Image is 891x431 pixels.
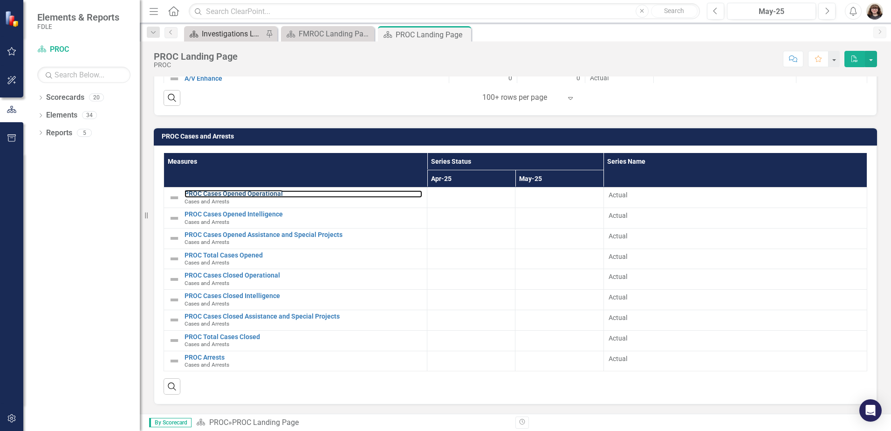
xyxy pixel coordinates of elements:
[603,269,867,290] td: Double-Click to Edit
[609,354,862,363] span: Actual
[427,351,515,371] td: Double-Click to Edit
[185,198,229,205] span: Cases and Arrests
[603,188,867,208] td: Double-Click to Edit
[164,228,427,249] td: Double-Click to Edit Right Click for Context Menu
[202,28,263,40] div: Investigations Landing Page
[46,92,84,103] a: Scorecards
[185,272,422,279] a: PROC Cases Closed Operational
[866,3,883,20] img: Lola Brannen
[609,231,862,241] span: Actual
[82,111,97,119] div: 34
[169,192,180,203] img: Not Defined
[169,355,180,367] img: Not Defined
[37,23,119,30] small: FDLE
[164,330,427,351] td: Double-Click to Edit Right Click for Context Menu
[185,280,229,286] span: Cases and Arrests
[169,335,180,346] img: Not Defined
[609,252,862,261] span: Actual
[609,211,862,220] span: Actual
[164,310,427,331] td: Double-Click to Edit Right Click for Context Menu
[164,208,427,229] td: Double-Click to Edit Right Click for Context Menu
[185,211,422,218] a: PROC Cases Opened Intelligence
[164,351,427,371] td: Double-Click to Edit Right Click for Context Menu
[515,188,603,208] td: Double-Click to Edit
[46,128,72,139] a: Reports
[185,75,444,82] a: A/V Enhance
[727,3,816,20] button: May-25
[590,73,648,83] span: Actual
[164,290,427,310] td: Double-Click to Edit Right Click for Context Menu
[515,351,603,371] td: Double-Click to Edit
[515,208,603,229] td: Double-Click to Edit
[169,213,180,224] img: Not Defined
[427,269,515,290] td: Double-Click to Edit
[185,361,229,368] span: Cases and Arrests
[185,341,229,348] span: Cases and Arrests
[651,5,698,18] button: Search
[427,290,515,310] td: Double-Click to Edit
[427,228,515,249] td: Double-Click to Edit
[576,73,580,83] span: 0
[508,73,512,83] span: 0
[169,294,180,306] img: Not Defined
[515,290,603,310] td: Double-Click to Edit
[162,133,872,140] h3: PROC Cases and Arrests
[232,418,299,427] div: PROC Landing Page
[603,351,867,371] td: Double-Click to Edit
[185,313,422,320] a: PROC Cases Closed Assistance and Special Projects
[169,274,180,285] img: Not Defined
[169,253,180,264] img: Not Defined
[164,269,427,290] td: Double-Click to Edit Right Click for Context Menu
[427,208,515,229] td: Double-Click to Edit
[283,28,372,40] a: FMROC Landing Page
[185,252,422,259] a: PROC Total Cases Opened
[609,190,862,200] span: Actual
[169,233,180,244] img: Not Defined
[859,399,882,422] div: Open Intercom Messenger
[154,51,238,62] div: PROC Landing Page
[515,310,603,331] td: Double-Click to Edit
[185,320,229,327] span: Cases and Arrests
[185,219,229,225] span: Cases and Arrests
[427,188,515,208] td: Double-Click to Edit
[154,62,238,69] div: PROC
[185,239,229,245] span: Cases and Arrests
[164,249,427,269] td: Double-Click to Edit Right Click for Context Menu
[149,418,192,427] span: By Scorecard
[396,29,469,41] div: PROC Landing Page
[609,272,862,281] span: Actual
[37,12,119,23] span: Elements & Reports
[299,28,372,40] div: FMROC Landing Page
[185,231,422,238] a: PROC Cases Opened Assistance and Special Projects
[603,290,867,310] td: Double-Click to Edit
[664,7,684,14] span: Search
[185,300,229,307] span: Cases and Arrests
[46,110,77,121] a: Elements
[185,354,422,361] a: PROC Arrests
[5,10,21,27] img: ClearPoint Strategy
[585,70,653,87] td: Double-Click to Edit
[515,228,603,249] td: Double-Click to Edit
[603,310,867,331] td: Double-Click to Edit
[196,417,508,428] div: »
[185,334,422,341] a: PROC Total Cases Closed
[427,310,515,331] td: Double-Click to Edit
[189,3,700,20] input: Search ClearPoint...
[449,70,517,87] td: Double-Click to Edit
[603,208,867,229] td: Double-Click to Edit
[517,70,585,87] td: Double-Click to Edit
[186,28,263,40] a: Investigations Landing Page
[77,129,92,137] div: 5
[609,334,862,343] span: Actual
[730,6,813,17] div: May-25
[89,94,104,102] div: 20
[169,73,180,84] img: Not Defined
[37,67,130,83] input: Search Below...
[609,313,862,322] span: Actual
[515,269,603,290] td: Double-Click to Edit
[609,292,862,302] span: Actual
[164,188,427,208] td: Double-Click to Edit Right Click for Context Menu
[185,259,229,266] span: Cases and Arrests
[37,44,130,55] a: PROC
